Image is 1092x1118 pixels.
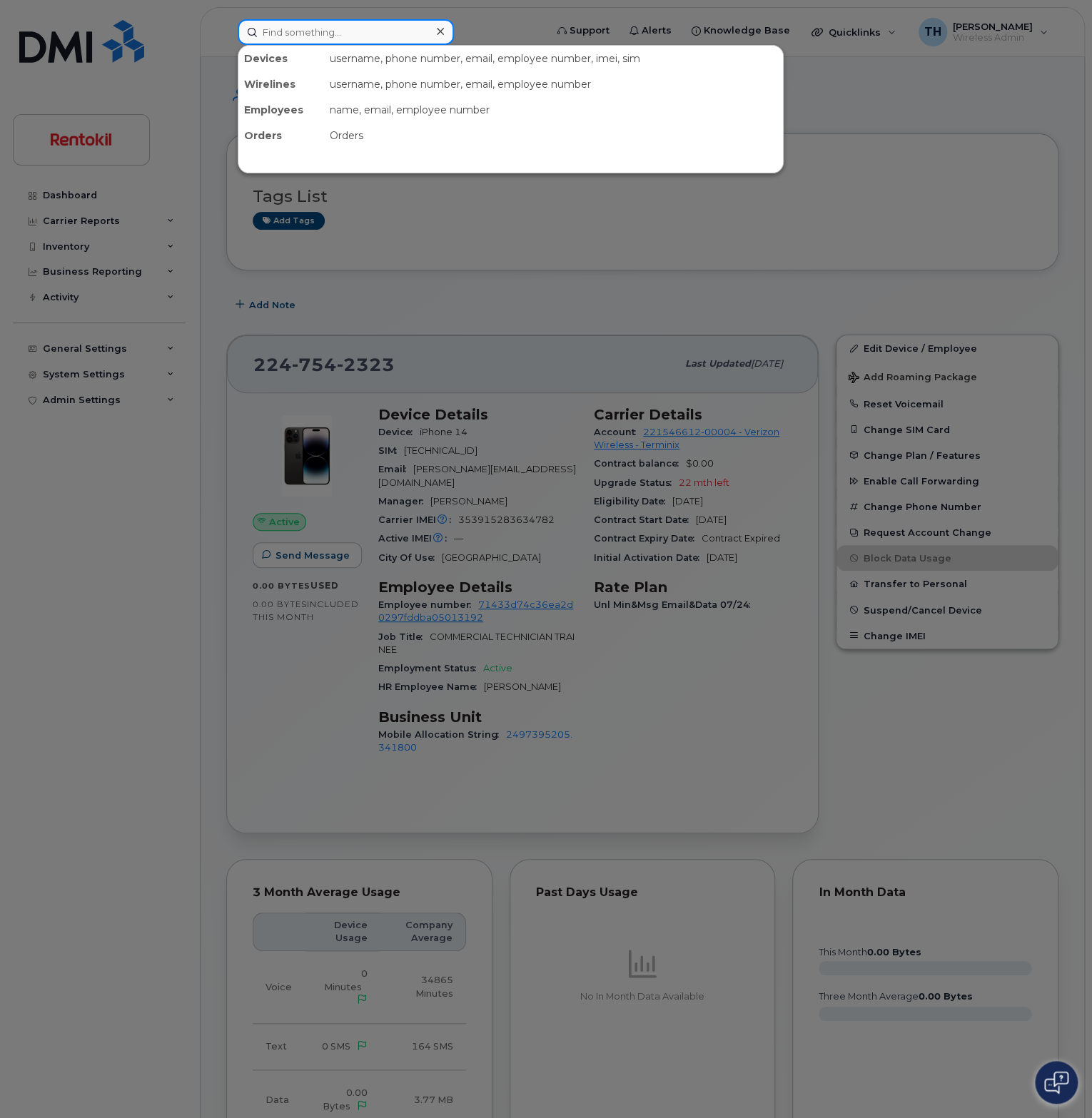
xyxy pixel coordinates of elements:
[324,46,783,71] div: username, phone number, email, employee number, imei, sim
[238,71,324,97] div: Wirelines
[238,97,324,123] div: Employees
[324,123,783,148] div: Orders
[324,71,783,97] div: username, phone number, email, employee number
[238,46,324,71] div: Devices
[1044,1071,1068,1094] img: Open chat
[324,97,783,123] div: name, email, employee number
[238,123,324,148] div: Orders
